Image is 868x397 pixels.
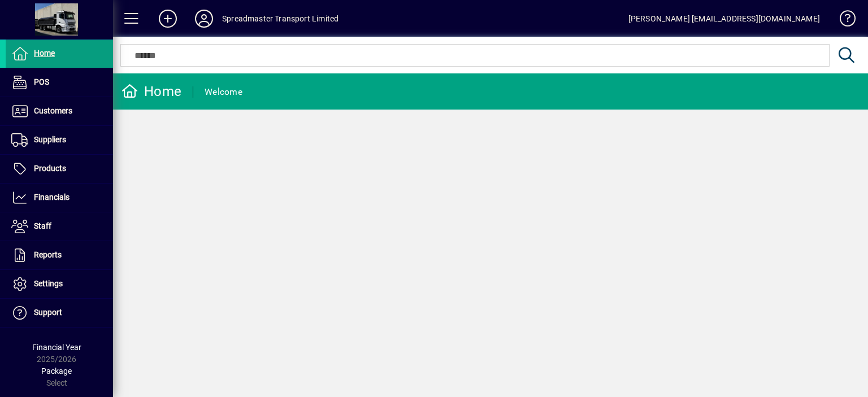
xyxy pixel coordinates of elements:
div: Welcome [205,83,242,101]
a: Reports [6,241,113,269]
span: Package [41,367,72,376]
span: Home [34,49,55,58]
a: Staff [6,212,113,241]
span: Financial Year [32,343,81,352]
a: Support [6,299,113,327]
span: Reports [34,250,62,259]
a: Knowledge Base [831,2,854,39]
a: Settings [6,270,113,298]
span: Settings [34,279,63,288]
span: Financials [34,193,70,202]
span: Customers [34,106,72,115]
div: [PERSON_NAME] [EMAIL_ADDRESS][DOMAIN_NAME] [628,10,820,28]
a: Financials [6,184,113,212]
span: POS [34,77,49,86]
a: Suppliers [6,126,113,154]
div: Home [121,82,181,101]
a: Customers [6,97,113,125]
a: Products [6,155,113,183]
span: Suppliers [34,135,66,144]
span: Support [34,308,62,317]
a: POS [6,68,113,97]
div: Spreadmaster Transport Limited [222,10,338,28]
span: Staff [34,221,51,230]
span: Products [34,164,66,173]
button: Add [150,8,186,29]
button: Profile [186,8,222,29]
